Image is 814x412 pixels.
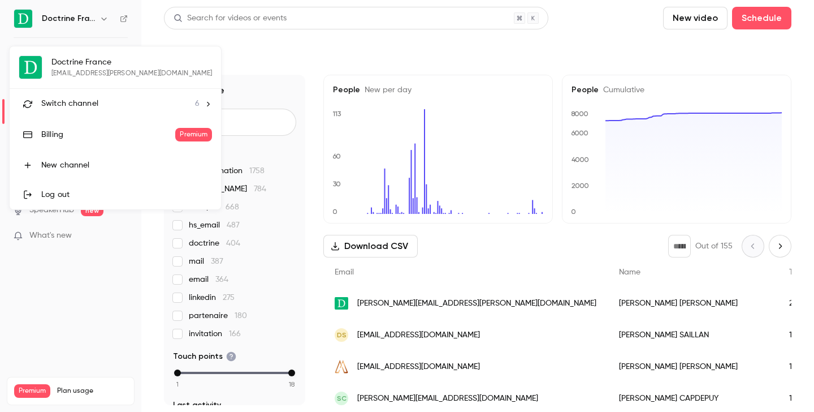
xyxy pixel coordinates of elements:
div: New channel [41,160,212,171]
span: Premium [175,128,212,141]
div: Log out [41,189,212,200]
span: 6 [195,98,200,110]
div: Billing [41,129,175,140]
span: Switch channel [41,98,98,110]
